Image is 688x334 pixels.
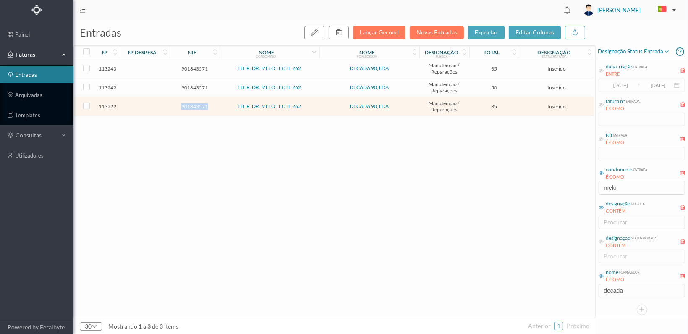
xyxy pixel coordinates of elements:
[537,49,571,55] div: designação
[421,81,467,94] span: Manutenção / Reparações
[567,322,589,329] span: próximo
[350,65,389,71] a: DÉCADA 90, LDA
[137,323,143,330] span: 1
[606,166,633,174] div: condomínio
[16,131,58,139] span: consultas
[172,103,217,110] span: 901843571
[528,319,551,333] li: Página Anterior
[158,323,164,330] span: 3
[238,65,301,71] a: ED. R. DR. MELO LEOTE 262
[606,242,657,249] div: CONTÉM
[542,55,567,58] div: status entrada
[633,166,647,172] div: entrada
[606,276,640,283] div: É COMO
[471,103,517,110] span: 35
[606,208,645,215] div: CONTÉM
[468,26,505,39] button: exportar
[350,103,389,109] a: DÉCADA 90, LDA
[651,3,680,16] button: PT
[259,49,274,55] div: nome
[606,268,618,276] div: nome
[238,103,301,109] a: ED. R. DR. MELO LEOTE 262
[676,45,684,58] i: icon: question-circle-o
[80,7,86,13] i: icon: menu-fold
[606,71,647,78] div: ENTRE
[143,323,146,330] span: a
[612,131,627,138] div: entrada
[410,26,464,39] button: Novas Entradas
[256,55,276,58] div: condomínio
[152,323,158,330] span: de
[554,322,563,330] li: 1
[471,84,517,91] span: 50
[102,49,108,55] div: nº
[128,49,157,55] div: nº despesa
[521,103,591,110] span: Inserido
[606,131,612,139] div: Nif
[625,97,640,104] div: entrada
[471,66,517,72] span: 35
[583,4,594,16] img: user_titan3.af2715ee.jpg
[630,200,645,206] div: rubrica
[630,234,657,241] div: status entrada
[606,97,625,105] div: fatura nº
[108,323,137,330] span: mostrando
[604,218,676,226] div: procurar
[521,66,591,72] span: Inserido
[359,49,375,55] div: nome
[97,84,118,91] span: 113242
[188,49,196,55] div: nif
[421,100,467,113] span: Manutenção / Reparações
[425,49,459,55] div: designação
[436,55,448,58] div: rubrica
[13,50,60,59] span: Faturas
[31,5,42,15] img: Logo
[421,62,467,75] span: Manutenção / Reparações
[475,29,498,36] span: exportar
[528,322,551,329] span: anterior
[606,200,630,208] div: designação
[80,26,121,39] span: entradas
[172,84,217,91] span: 901843571
[164,323,178,330] span: items
[350,84,389,90] a: DÉCADA 90, LDA
[567,319,589,333] li: Página Seguinte
[598,47,670,57] span: Designação status entrada
[97,103,118,110] span: 113222
[606,174,647,181] div: É COMO
[238,84,301,90] a: ED. R. DR. MELO LEOTE 262
[618,268,640,275] div: fornecedor
[606,63,633,71] div: data criação
[172,66,217,72] span: 901843571
[146,323,152,330] span: 3
[509,26,561,39] button: editar colunas
[353,26,405,39] button: Lançar Gecond
[357,55,377,58] div: fornecedor
[606,105,640,112] div: É COMO
[521,84,591,91] span: Inserido
[633,63,647,69] div: entrada
[92,324,97,329] i: icon: down
[97,66,118,72] span: 113243
[606,234,630,242] div: designação
[85,320,92,333] div: 30
[555,320,563,332] a: 1
[484,49,500,55] div: total
[410,29,468,36] span: Novas Entradas
[562,5,573,16] i: icon: bell
[606,139,627,146] div: É COMO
